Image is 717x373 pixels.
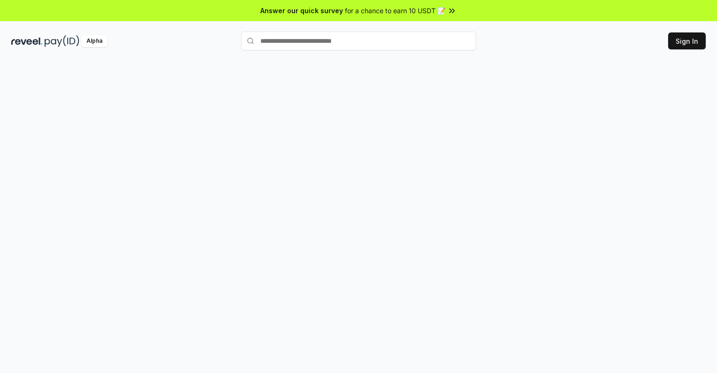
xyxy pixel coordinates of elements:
[11,35,43,47] img: reveel_dark
[81,35,108,47] div: Alpha
[45,35,79,47] img: pay_id
[260,6,343,16] span: Answer our quick survey
[668,32,706,49] button: Sign In
[345,6,445,16] span: for a chance to earn 10 USDT 📝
